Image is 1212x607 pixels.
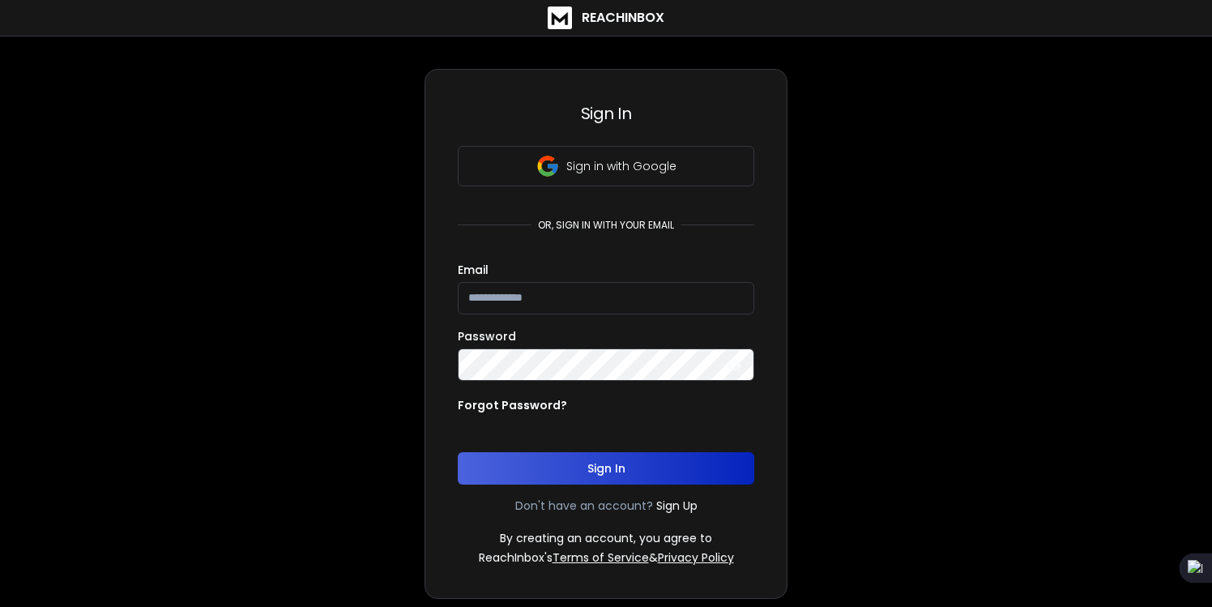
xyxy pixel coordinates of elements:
h3: Sign In [458,102,754,125]
p: Sign in with Google [566,158,676,174]
label: Password [458,331,516,342]
button: Sign in with Google [458,146,754,186]
label: Email [458,264,489,276]
button: Sign In [458,452,754,485]
h1: ReachInbox [582,8,664,28]
a: ReachInbox [548,6,664,29]
p: ReachInbox's & [479,549,734,566]
p: or, sign in with your email [531,219,681,232]
a: Terms of Service [553,549,649,566]
p: Forgot Password? [458,397,567,413]
a: Sign Up [656,498,698,514]
img: logo [548,6,572,29]
p: Don't have an account? [515,498,653,514]
a: Privacy Policy [658,549,734,566]
p: By creating an account, you agree to [500,530,712,546]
